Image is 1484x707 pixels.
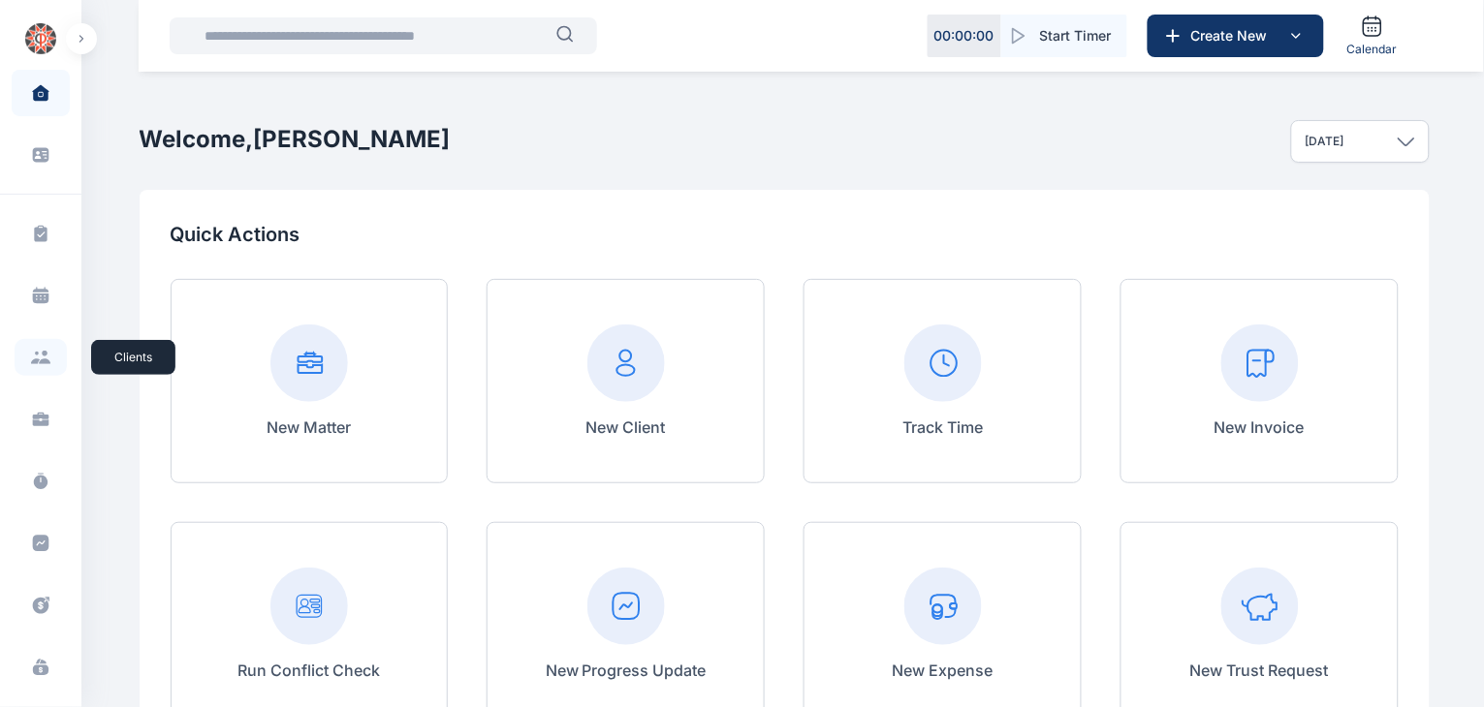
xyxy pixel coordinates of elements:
[934,26,995,46] p: 00 : 00 : 00
[1306,134,1344,149] p: [DATE]
[171,221,1399,248] p: Quick Actions
[267,415,351,439] p: New Matter
[902,415,983,439] p: Track Time
[546,659,707,682] p: New Progress Update
[237,659,380,682] p: Run Conflict Check
[1184,26,1284,46] span: Create New
[1215,415,1305,439] p: New Invoice
[1001,15,1127,57] button: Start Timer
[1040,26,1112,46] span: Start Timer
[893,659,994,682] p: New Expense
[1148,15,1324,57] button: Create New
[1347,42,1398,57] span: Calendar
[1340,7,1405,65] a: Calendar
[140,124,451,155] h2: Welcome, [PERSON_NAME]
[1190,659,1329,682] p: New Trust Request
[586,415,666,439] p: New Client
